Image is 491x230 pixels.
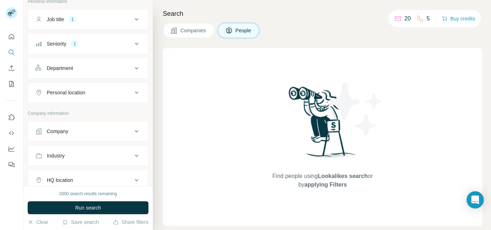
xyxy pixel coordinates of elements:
[28,60,148,77] button: Department
[28,110,148,117] p: Company information
[6,46,17,59] button: Search
[75,204,101,211] span: Run search
[28,84,148,101] button: Personal location
[6,127,17,140] button: Use Surfe API
[59,191,117,197] div: 2000 search results remaining
[323,77,387,141] img: Surfe Illustration - Stars
[6,62,17,75] button: Enrich CSV
[28,11,148,28] button: Job title1
[113,219,148,226] button: Share filters
[180,27,207,34] span: Companies
[28,147,148,164] button: Industry
[318,173,368,179] span: Lookalikes search
[47,16,64,23] div: Job title
[47,89,85,96] div: Personal location
[6,111,17,124] button: Use Surfe on LinkedIn
[47,40,66,47] div: Seniority
[265,172,380,189] span: Find people using or by
[163,9,482,19] h4: Search
[47,65,73,72] div: Department
[6,158,17,171] button: Feedback
[28,172,148,189] button: HQ location
[427,14,430,23] p: 5
[68,16,77,23] div: 1
[28,201,148,214] button: Run search
[28,35,148,52] button: Seniority1
[70,41,79,47] div: 1
[304,182,347,188] span: applying Filters
[28,219,48,226] button: Clear
[47,128,68,135] div: Company
[467,191,484,208] div: Open Intercom Messenger
[235,27,252,34] span: People
[47,177,73,184] div: HQ location
[62,219,99,226] button: Save search
[285,85,360,165] img: Surfe Illustration - Woman searching with binoculars
[6,78,17,90] button: My lists
[6,142,17,155] button: Dashboard
[47,152,65,159] div: Industry
[404,14,411,23] p: 20
[442,14,475,24] button: Buy credits
[6,30,17,43] button: Quick start
[28,123,148,140] button: Company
